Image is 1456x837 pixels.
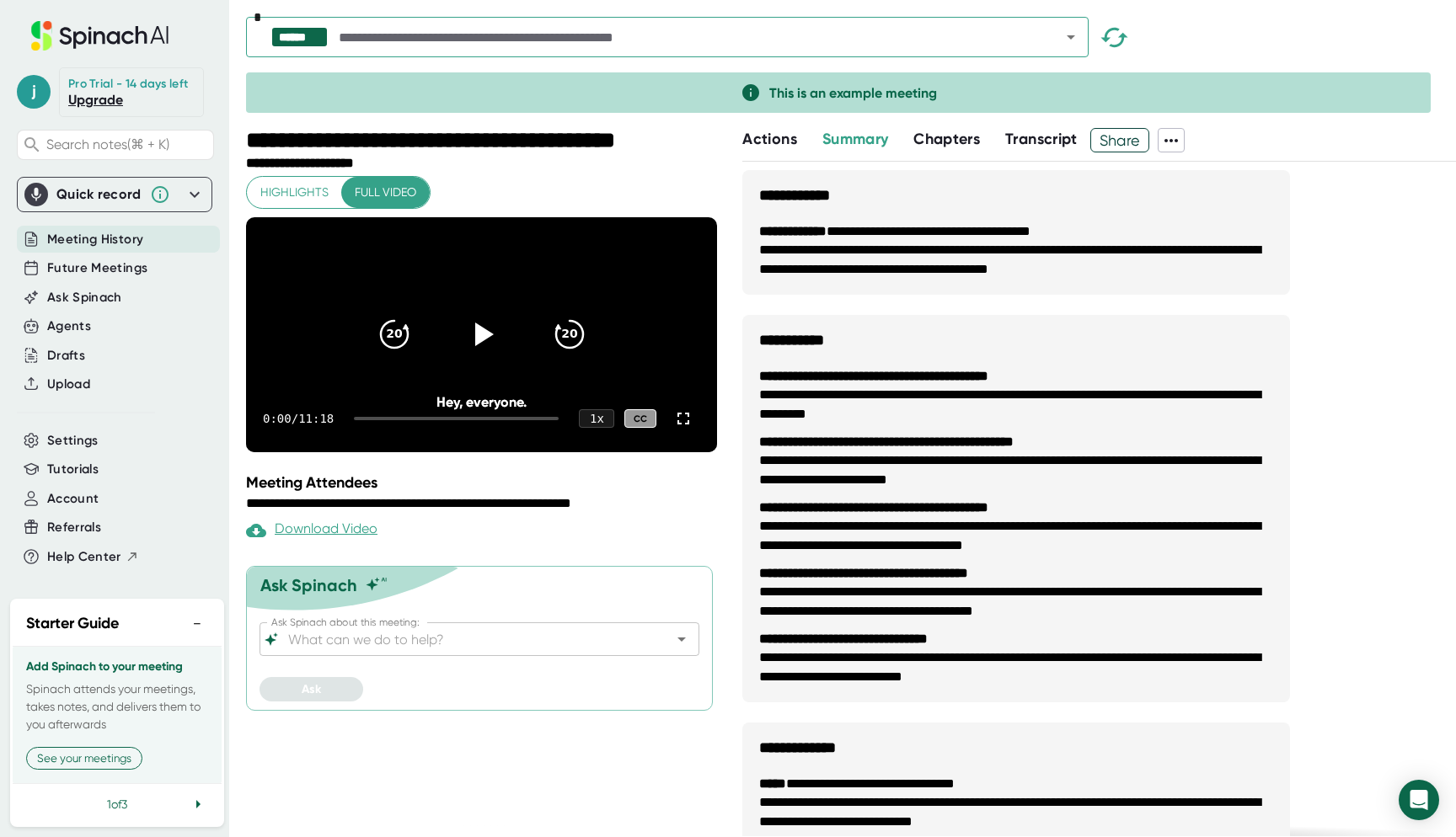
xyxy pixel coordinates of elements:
div: Pro Trial - 14 days left [68,77,188,92]
button: Account [47,489,99,509]
span: This is an example meeting [769,85,937,101]
button: Share [1090,128,1150,152]
button: Transcript [1005,128,1078,151]
button: − [186,611,208,636]
input: What can we do to help? [285,627,645,651]
button: Ask [260,677,363,701]
button: Future Meetings [47,259,147,278]
button: See your meetings [26,747,142,770]
span: Highlights [260,182,329,203]
h2: Starter Guide [26,612,119,635]
span: Actions [742,130,796,148]
button: Summary [822,128,888,151]
div: Open Intercom Messenger [1399,780,1439,820]
span: j [17,75,51,109]
div: Ask Spinach [260,575,357,595]
div: CC [624,409,656,429]
button: Full video [341,177,430,208]
button: Ask Spinach [47,288,122,307]
h3: Add Spinach to your meeting [26,660,208,674]
span: Chapters [913,130,980,148]
span: Ask [302,682,321,696]
span: 1 of 3 [107,797,127,811]
div: Quick record [56,186,142,203]
div: Hey, everyone. [293,394,671,410]
span: Full video [355,182,416,203]
button: Drafts [47,346,85,365]
button: Agents [47,317,91,336]
span: Transcript [1005,130,1078,148]
div: 1 x [579,409,614,428]
p: Spinach attends your meetings, takes notes, and delivers them to you afterwards [26,680,208,733]
a: Upgrade [68,92,123,108]
button: Referrals [47,518,101,537]
div: 0:00 / 11:18 [263,412,334,425]
span: Help Center [47,547,121,567]
button: Highlights [247,177,342,208]
button: Meeting History [47,230,143,249]
div: Paid feature [246,520,377,541]
button: Settings [47,431,99,450]
button: Help Center [47,547,139,567]
span: Search notes (⌘ + K) [46,136,169,152]
button: Open [1059,25,1083,49]
button: Open [670,627,693,651]
button: Tutorials [47,460,99,479]
span: Share [1091,125,1149,155]
button: Chapters [913,128,980,151]
button: Actions [742,128,796,151]
div: Meeting Attendees [246,473,721,492]
div: Quick record [24,178,205,211]
span: Summary [822,130,888,148]
button: Upload [47,375,90,394]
